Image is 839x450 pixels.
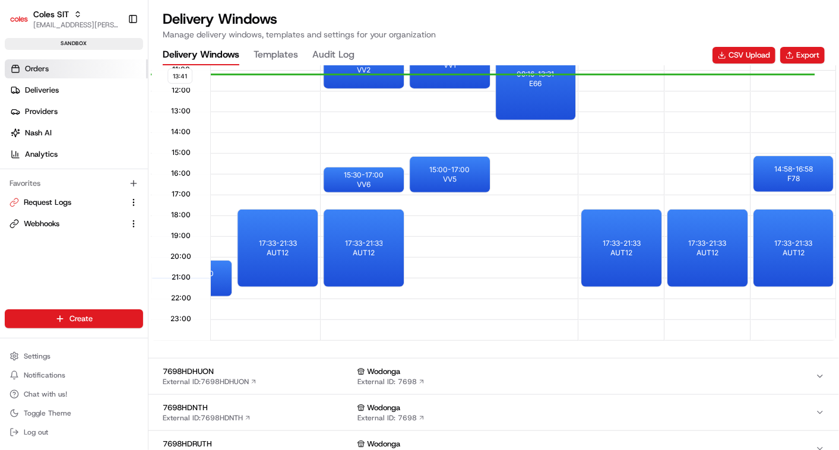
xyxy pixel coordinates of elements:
[100,173,110,182] div: 💻
[5,123,148,142] a: Nash AI
[7,167,96,188] a: 📗Knowledge Base
[163,413,251,423] a: External ID:7698HDNTH
[25,85,59,96] span: Deliveries
[12,11,36,35] img: Nash
[40,125,150,134] div: We're available if you need us!
[25,64,49,74] span: Orders
[10,197,124,208] a: Request Logs
[5,405,143,422] button: Toggle Theme
[69,313,93,324] span: Create
[12,113,33,134] img: 1736555255976-a54dd68f-1ca7-489b-9aae-adbdc363a1c4
[112,172,191,183] span: API Documentation
[24,408,71,418] span: Toggle Theme
[24,389,67,399] span: Chat with us!
[24,197,71,208] span: Request Logs
[254,45,298,65] button: Templates
[5,348,143,365] button: Settings
[172,272,191,282] span: 21:00
[367,439,400,449] span: Wodonga
[167,68,192,84] span: 13:41
[171,127,191,137] span: 14:00
[40,113,195,125] div: Start new chat
[96,167,195,188] a: 💻API Documentation
[5,59,148,78] a: Orders
[696,248,718,258] span: AUT12
[171,210,191,220] span: 18:00
[367,366,400,377] span: Wodonga
[163,45,239,65] button: Delivery Windows
[5,174,143,193] div: Favorites
[713,47,775,64] button: CSV Upload
[312,45,354,65] button: Audit Log
[344,239,382,248] p: 17:33 - 21:33
[443,175,457,184] span: VV5
[5,5,123,33] button: Coles SITColes SIT[EMAIL_ADDRESS][PERSON_NAME][PERSON_NAME][DOMAIN_NAME]
[259,239,297,248] p: 17:33 - 21:33
[12,47,216,66] p: Welcome 👋
[172,189,191,199] span: 17:00
[5,367,143,384] button: Notifications
[780,47,825,64] button: Export
[357,377,425,386] a: External ID: 7698
[25,106,58,117] span: Providers
[357,413,425,423] a: External ID: 7698
[603,239,641,248] p: 17:33 - 21:33
[529,79,542,88] span: E66
[163,439,353,449] span: 7698HDRUTH
[610,248,632,258] span: AUT12
[688,239,726,248] p: 17:33 - 21:33
[163,403,353,413] span: 7698HDNTH
[5,81,148,100] a: Deliveries
[367,403,400,413] span: Wodonga
[172,148,191,157] span: 15:00
[33,20,118,30] button: [EMAIL_ADDRESS][PERSON_NAME][PERSON_NAME][DOMAIN_NAME]
[202,116,216,131] button: Start new chat
[10,218,124,229] a: Webhooks
[5,309,143,328] button: Create
[267,248,289,258] span: AUT12
[148,395,839,430] button: 7698HDNTHExternal ID:7698HDNTH WodongaExternal ID: 7698
[24,370,65,380] span: Notifications
[24,218,59,229] span: Webhooks
[25,128,52,138] span: Nash AI
[517,69,554,79] p: 09:16 - 13:31
[353,248,375,258] span: AUT12
[171,231,191,240] span: 19:00
[783,248,805,258] span: AUT12
[163,9,436,28] h1: Delivery Windows
[5,193,143,212] button: Request Logs
[5,424,143,441] button: Log out
[25,149,58,160] span: Analytics
[10,9,29,28] img: Coles SIT
[171,106,191,116] span: 13:00
[170,252,191,261] span: 20:00
[5,145,148,164] a: Analytics
[170,314,191,324] span: 23:00
[163,366,353,377] span: 7698HDHUON
[171,169,191,178] span: 16:00
[118,201,144,210] span: Pylon
[5,214,143,233] button: Webhooks
[84,200,144,210] a: Powered byPylon
[171,293,191,303] span: 22:00
[148,359,839,394] button: 7698HDHUONExternal ID:7698HDHUON WodongaExternal ID: 7698
[357,65,371,75] span: VV2
[24,427,48,437] span: Log out
[172,85,191,95] span: 12:00
[774,239,812,248] p: 17:33 - 21:33
[5,386,143,403] button: Chat with us!
[163,28,436,40] p: Manage delivery windows, templates and settings for your organization
[33,8,69,20] button: Coles SIT
[787,174,800,183] span: F78
[31,76,196,88] input: Clear
[12,173,21,182] div: 📗
[163,377,257,386] a: External ID:7698HDHUON
[24,351,50,361] span: Settings
[5,38,143,50] div: sandbox
[5,102,148,121] a: Providers
[24,172,91,183] span: Knowledge Base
